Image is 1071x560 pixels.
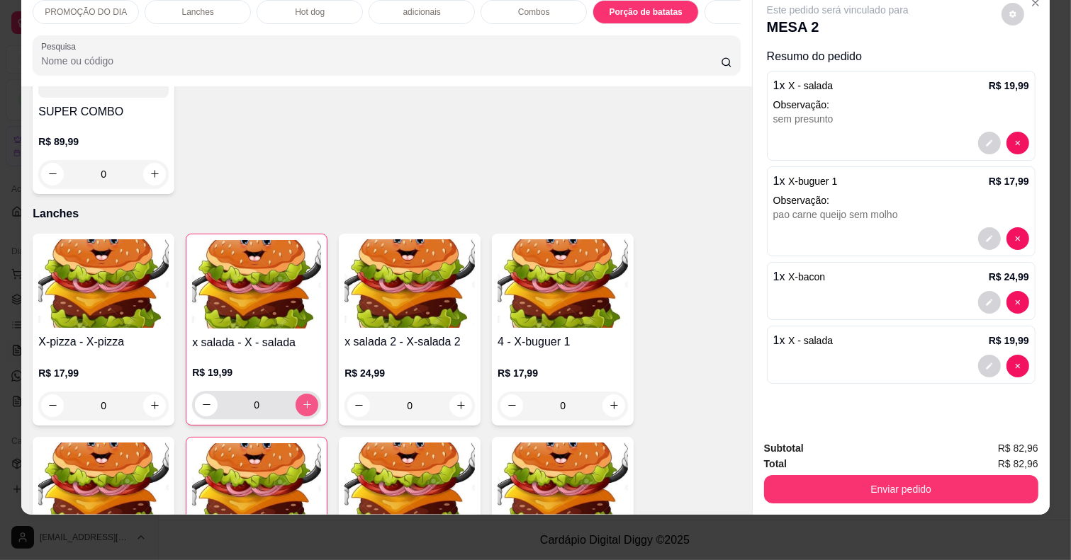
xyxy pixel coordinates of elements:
[38,366,169,380] p: R$ 17,99
[41,163,64,185] button: decrease-product-quantity
[344,333,475,350] h4: x salada 2 - X-salada 2
[978,355,1001,377] button: decrease-product-quantity
[498,442,628,531] img: product-image
[773,112,1029,126] div: sem presunto
[773,268,826,285] p: 1 x
[764,442,804,454] strong: Subtotal
[192,365,321,379] p: R$ 19,99
[41,40,81,52] label: Pesquisa
[295,6,325,18] p: Hot dog
[498,333,628,350] h4: 4 - X-buguer 1
[192,443,321,532] img: product-image
[788,335,833,346] span: X - salada
[989,79,1029,93] p: R$ 19,99
[45,6,127,18] p: PROMOÇÃO DO DIA
[1006,132,1029,154] button: decrease-product-quantity
[788,271,825,282] span: X-bacon
[998,456,1038,472] span: R$ 82,96
[773,77,833,94] p: 1 x
[1006,355,1029,377] button: decrease-product-quantity
[344,442,475,531] img: product-image
[38,135,169,149] p: R$ 89,99
[143,394,166,417] button: increase-product-quantity
[978,132,1001,154] button: decrease-product-quantity
[403,6,441,18] p: adicionais
[38,333,169,350] h4: X-pizza - X-pizza
[498,366,628,380] p: R$ 17,99
[38,103,169,120] h4: SUPER COMBO
[296,394,318,416] button: increase-product-quantity
[498,239,628,328] img: product-image
[1006,227,1029,250] button: decrease-product-quantity
[773,173,838,190] p: 1 x
[978,227,1001,250] button: decrease-product-quantity
[998,440,1038,456] span: R$ 82,96
[767,17,909,37] p: MESA 2
[38,442,169,531] img: product-image
[767,3,909,17] p: Este pedido será vinculado para
[518,6,550,18] p: Combos
[195,394,218,416] button: decrease-product-quantity
[182,6,214,18] p: Lanches
[989,174,1029,188] p: R$ 17,99
[989,270,1029,284] p: R$ 24,99
[143,163,166,185] button: increase-product-quantity
[773,332,833,349] p: 1 x
[41,394,64,417] button: decrease-product-quantity
[192,334,321,351] h4: x salada - X - salada
[602,394,625,417] button: increase-product-quantity
[989,333,1029,348] p: R$ 19,99
[773,193,1029,207] p: Observação:
[764,475,1038,503] button: Enviar pedido
[449,394,472,417] button: increase-product-quantity
[773,98,1029,112] p: Observação:
[33,205,741,222] p: Lanches
[773,207,1029,222] div: pao carne queijo sem molho
[767,48,1036,65] p: Resumo do pedido
[344,366,475,380] p: R$ 24,99
[192,240,321,328] img: product-image
[764,458,787,469] strong: Total
[41,54,721,68] input: Pesquisa
[344,239,475,328] img: product-image
[788,80,833,91] span: X - salada
[1002,3,1024,25] button: decrease-product-quantity
[978,291,1001,314] button: decrease-product-quantity
[788,176,837,187] span: X-buguer 1
[610,6,683,18] p: Porção de batatas
[38,239,169,328] img: product-image
[1006,291,1029,314] button: decrease-product-quantity
[347,394,370,417] button: decrease-product-quantity
[500,394,523,417] button: decrease-product-quantity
